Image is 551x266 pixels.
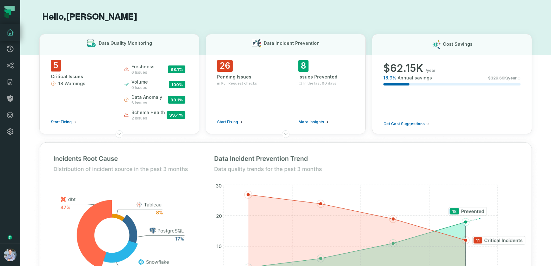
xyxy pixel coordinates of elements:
[131,109,165,116] span: schema health
[24,121,108,128] div: Lineage Graph
[4,249,17,261] img: avatar of Alon Nafta
[24,132,110,145] div: How to visually trace every transformation in your data.
[372,34,532,134] button: Cost Savings$62.15K/year18.9%Annual savings$329.66K/yearGet Cost Suggestions
[58,80,85,87] span: 18 Warnings
[217,60,233,72] span: 26
[488,76,517,81] span: $ 329.66K /year
[12,95,115,105] div: Find your Data Assets
[24,97,108,104] div: Find your Data Assets
[111,3,123,14] div: Close
[131,85,148,90] span: 0 issues
[383,75,396,81] span: 18.9 %
[131,94,162,100] span: data anomaly
[131,100,162,106] span: 6 issues
[75,70,121,77] p: About 4 minutes left
[264,40,320,46] h3: Data Incident Prevention
[131,64,155,70] span: freshness
[443,41,473,47] h3: Cost Savings
[39,34,199,134] button: Data Quality Monitoring5Critical Issues18 WarningsStart Fixingfreshness6 issues98.1%volume0 issue...
[99,40,152,46] h3: Data Quality Monitoring
[9,48,118,63] div: Check out these product tours to help you get started with Foundational.
[6,70,32,77] p: 1 of 5 done
[51,119,72,125] span: Start Fixing
[217,119,242,125] a: Start Fixing
[39,11,532,23] h1: Hello, [PERSON_NAME]
[383,62,423,75] span: $ 62.15K
[12,198,115,208] div: 3Data Catalog
[298,119,324,125] span: More insights
[51,73,112,80] div: Critical Issues
[4,3,16,15] button: go back
[24,176,73,183] button: Mark as completed
[12,119,115,129] div: 2Lineage Graph
[383,121,429,126] a: Get Cost Suggestions
[168,96,185,104] span: 98.1 %
[131,79,148,85] span: volume
[298,74,354,80] div: Issues Prevented
[51,60,61,72] span: 5
[303,81,336,86] span: In the last 90 days
[169,81,185,88] span: 100 %
[383,121,425,126] span: Get Cost Suggestions
[167,111,185,119] span: 99.4 %
[398,75,432,81] span: Annual savings
[131,116,165,121] span: 2 issues
[426,68,435,73] span: /year
[9,25,118,48] div: Welcome, [PERSON_NAME]!
[217,119,238,125] span: Start Fixing
[217,81,257,86] span: in Pull Request checks
[206,34,366,134] button: Data Incident Prevention26Pending Issuesin Pull Request checksStart Fixing8Issues PreventedIn the...
[51,119,76,125] a: Start Fixing
[131,70,155,75] span: 6 issues
[24,200,108,207] div: Data Catalog
[217,74,273,80] div: Pending Issues
[168,65,185,73] span: 98.1 %
[24,150,68,163] button: Take the tour
[7,235,13,240] div: Tooltip anchor
[298,60,309,72] span: 8
[298,119,329,125] a: More insights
